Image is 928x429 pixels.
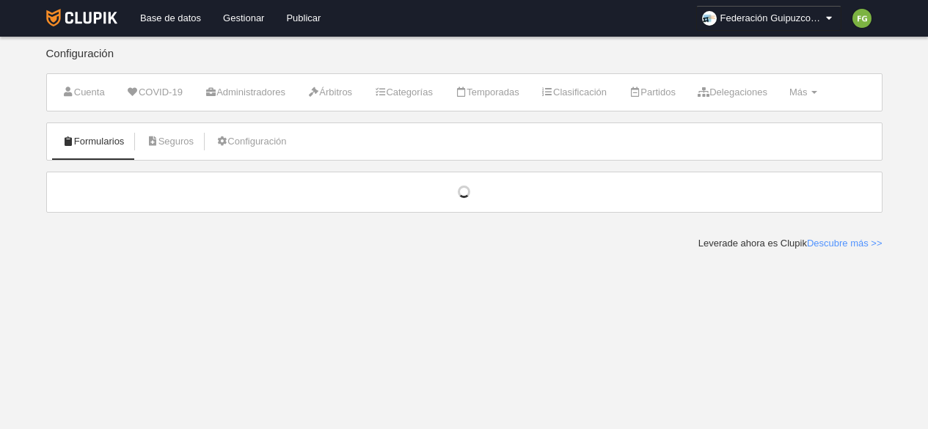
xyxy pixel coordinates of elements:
a: Árbitros [299,81,360,103]
div: Cargando [62,186,867,199]
span: Federación Guipuzcoana de Voleibol [720,11,823,26]
a: Cuenta [54,81,113,103]
a: Más [781,81,825,103]
a: Clasificación [533,81,615,103]
a: Delegaciones [690,81,775,103]
a: Descubre más >> [807,238,883,249]
span: Más [789,87,808,98]
img: Oa9FKPTX8wTZ.30x30.jpg [702,11,717,26]
a: Categorías [366,81,441,103]
a: Seguros [138,131,202,153]
a: Federación Guipuzcoana de Voleibol [696,6,841,31]
div: Leverade ahora es Clupik [698,237,883,250]
img: c2l6ZT0zMHgzMCZmcz05JnRleHQ9RkcmYmc9N2NiMzQy.png [852,9,872,28]
a: Administradores [197,81,293,103]
div: Configuración [46,48,883,73]
a: Configuración [208,131,294,153]
a: COVID-19 [119,81,191,103]
a: Temporadas [447,81,527,103]
img: Clupik [46,9,117,26]
a: Formularios [54,131,133,153]
a: Partidos [621,81,684,103]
